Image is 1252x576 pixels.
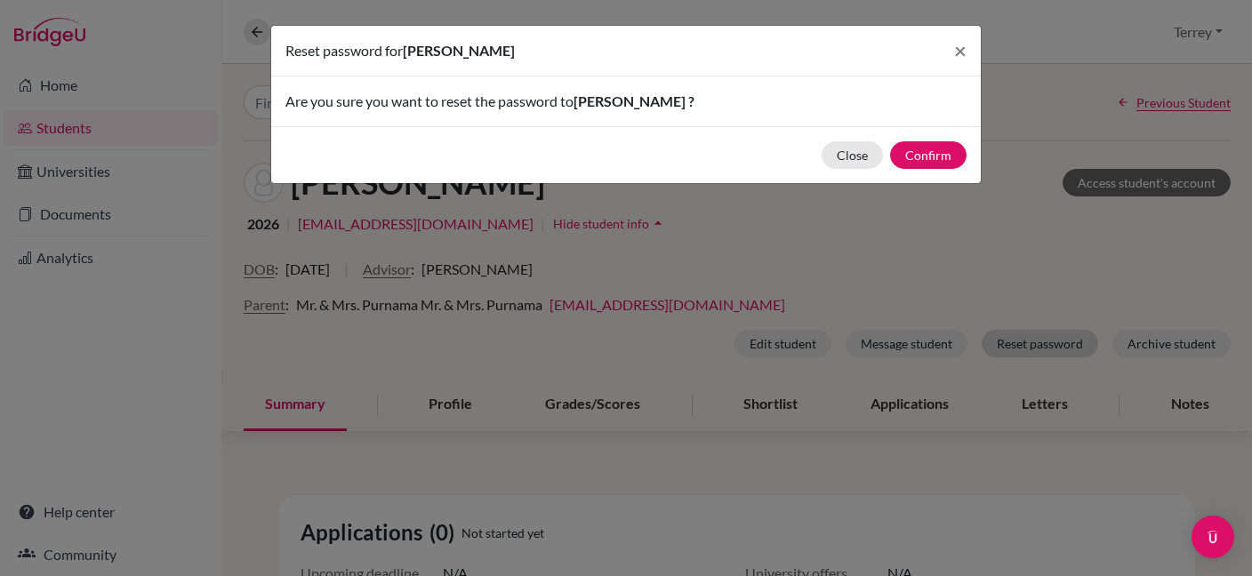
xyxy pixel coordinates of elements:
[285,91,967,112] p: Are you sure you want to reset the password to
[403,42,515,59] span: [PERSON_NAME]
[954,37,967,63] span: ×
[285,42,403,59] span: Reset password for
[940,26,981,76] button: Close
[1192,516,1234,558] div: Open Intercom Messenger
[822,141,883,169] button: Close
[890,141,967,169] button: Confirm
[574,92,694,109] span: [PERSON_NAME] ?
